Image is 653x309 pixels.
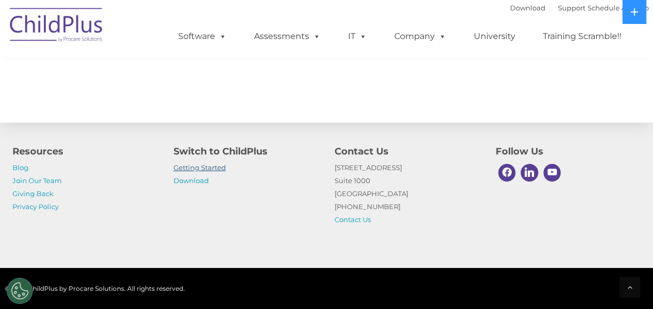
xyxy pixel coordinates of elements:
[174,144,319,159] h4: Switch to ChildPlus
[5,285,185,292] span: © 2025 ChildPlus by Procare Solutions. All rights reserved.
[174,176,209,185] a: Download
[5,1,109,53] img: ChildPlus by Procare Solutions
[174,163,226,172] a: Getting Started
[335,144,480,159] h4: Contact Us
[12,176,62,185] a: Join Our Team
[338,26,377,47] a: IT
[168,26,237,47] a: Software
[384,26,457,47] a: Company
[335,215,371,224] a: Contact Us
[541,161,564,184] a: Youtube
[12,144,158,159] h4: Resources
[7,278,33,304] button: Cookies Settings
[496,144,641,159] h4: Follow Us
[144,111,189,119] span: Phone number
[12,163,29,172] a: Blog
[588,4,649,12] a: Schedule A Demo
[12,189,54,198] a: Giving Back
[601,259,653,309] iframe: Chat Widget
[532,26,632,47] a: Training Scramble!!
[558,4,585,12] a: Support
[518,161,541,184] a: Linkedin
[510,4,649,12] font: |
[510,4,545,12] a: Download
[496,161,518,184] a: Facebook
[12,202,59,211] a: Privacy Policy
[244,26,331,47] a: Assessments
[335,161,480,226] p: [STREET_ADDRESS] Suite 1000 [GEOGRAPHIC_DATA] [PHONE_NUMBER]
[144,69,176,76] span: Last name
[463,26,526,47] a: University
